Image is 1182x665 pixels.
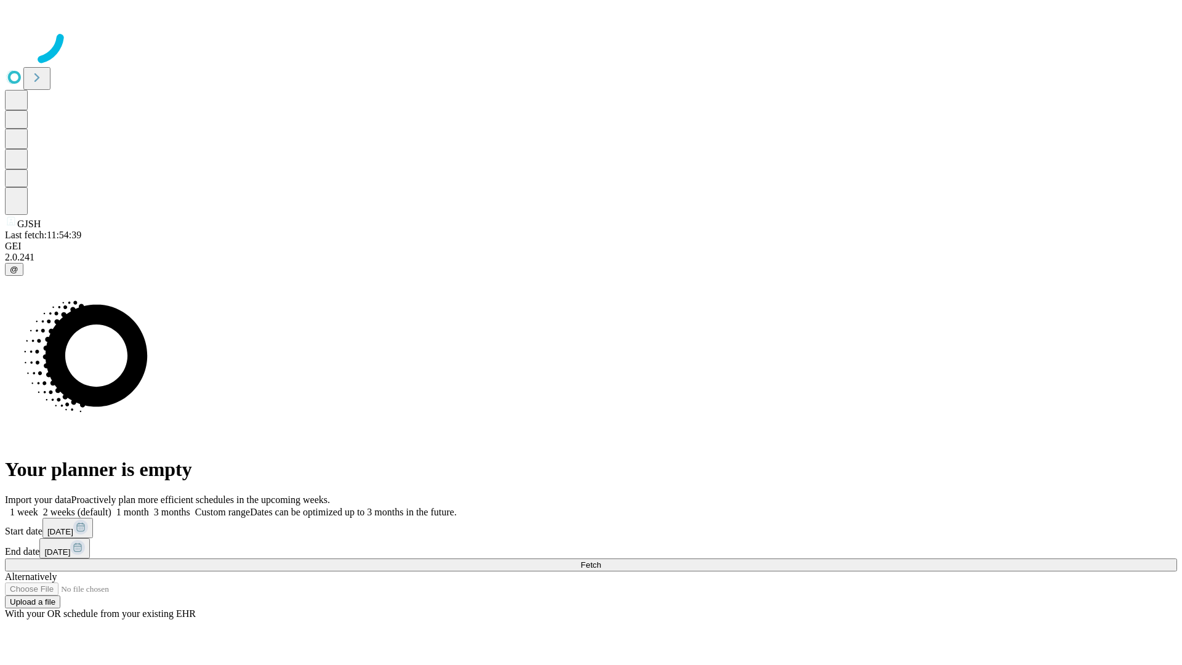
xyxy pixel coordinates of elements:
[43,507,111,517] span: 2 weeks (default)
[5,608,196,619] span: With your OR schedule from your existing EHR
[42,518,93,538] button: [DATE]
[39,538,90,558] button: [DATE]
[581,560,601,570] span: Fetch
[47,527,73,536] span: [DATE]
[5,558,1177,571] button: Fetch
[10,507,38,517] span: 1 week
[5,571,57,582] span: Alternatively
[5,595,60,608] button: Upload a file
[116,507,149,517] span: 1 month
[17,219,41,229] span: GJSH
[154,507,190,517] span: 3 months
[195,507,250,517] span: Custom range
[71,494,330,505] span: Proactively plan more efficient schedules in the upcoming weeks.
[5,538,1177,558] div: End date
[10,265,18,274] span: @
[5,241,1177,252] div: GEI
[5,458,1177,481] h1: Your planner is empty
[5,263,23,276] button: @
[5,230,81,240] span: Last fetch: 11:54:39
[5,494,71,505] span: Import your data
[5,518,1177,538] div: Start date
[5,252,1177,263] div: 2.0.241
[250,507,456,517] span: Dates can be optimized up to 3 months in the future.
[44,547,70,557] span: [DATE]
